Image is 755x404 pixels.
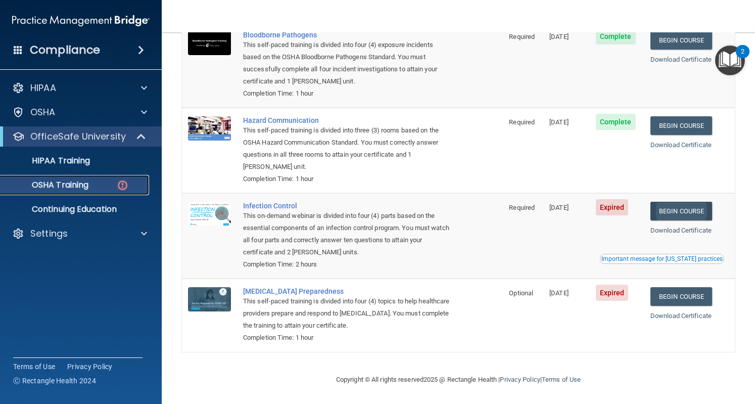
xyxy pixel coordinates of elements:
[243,332,452,344] div: Completion Time: 1 hour
[596,114,636,130] span: Complete
[243,116,452,124] a: Hazard Communication
[650,141,712,149] a: Download Certificate
[549,204,569,211] span: [DATE]
[243,173,452,185] div: Completion Time: 1 hour
[12,11,150,31] img: PMB logo
[116,179,129,192] img: danger-circle.6113f641.png
[243,39,452,87] div: This self-paced training is divided into four (4) exposure incidents based on the OSHA Bloodborne...
[596,199,629,215] span: Expired
[650,287,712,306] a: Begin Course
[500,376,540,383] a: Privacy Policy
[274,364,643,396] div: Copyright © All rights reserved 2025 @ Rectangle Health | |
[243,258,452,271] div: Completion Time: 2 hours
[650,56,712,63] a: Download Certificate
[601,256,723,262] div: Important message for [US_STATE] practices
[650,31,712,50] a: Begin Course
[30,106,56,118] p: OSHA
[600,254,724,264] button: Read this if you are a dental practitioner in the state of CA
[509,33,535,40] span: Required
[650,227,712,234] a: Download Certificate
[7,180,88,190] p: OSHA Training
[12,130,147,143] a: OfficeSafe University
[67,362,113,372] a: Privacy Policy
[509,118,535,126] span: Required
[549,289,569,297] span: [DATE]
[549,118,569,126] span: [DATE]
[509,289,533,297] span: Optional
[12,82,147,94] a: HIPAA
[30,43,100,57] h4: Compliance
[30,228,68,240] p: Settings
[542,376,581,383] a: Terms of Use
[13,376,96,386] span: Ⓒ Rectangle Health 2024
[650,202,712,220] a: Begin Course
[12,106,147,118] a: OSHA
[243,87,452,100] div: Completion Time: 1 hour
[596,285,629,301] span: Expired
[243,287,452,295] a: [MEDICAL_DATA] Preparedness
[13,362,55,372] a: Terms of Use
[650,116,712,135] a: Begin Course
[243,124,452,173] div: This self-paced training is divided into three (3) rooms based on the OSHA Hazard Communication S...
[650,312,712,320] a: Download Certificate
[7,156,90,166] p: HIPAA Training
[30,82,56,94] p: HIPAA
[549,33,569,40] span: [DATE]
[509,204,535,211] span: Required
[596,28,636,44] span: Complete
[243,295,452,332] div: This self-paced training is divided into four (4) topics to help healthcare providers prepare and...
[243,31,452,39] a: Bloodborne Pathogens
[715,46,745,75] button: Open Resource Center, 2 new notifications
[12,228,147,240] a: Settings
[741,52,744,65] div: 2
[30,130,126,143] p: OfficeSafe University
[243,210,452,258] div: This on-demand webinar is divided into four (4) parts based on the essential components of an inf...
[243,202,452,210] a: Infection Control
[7,204,145,214] p: Continuing Education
